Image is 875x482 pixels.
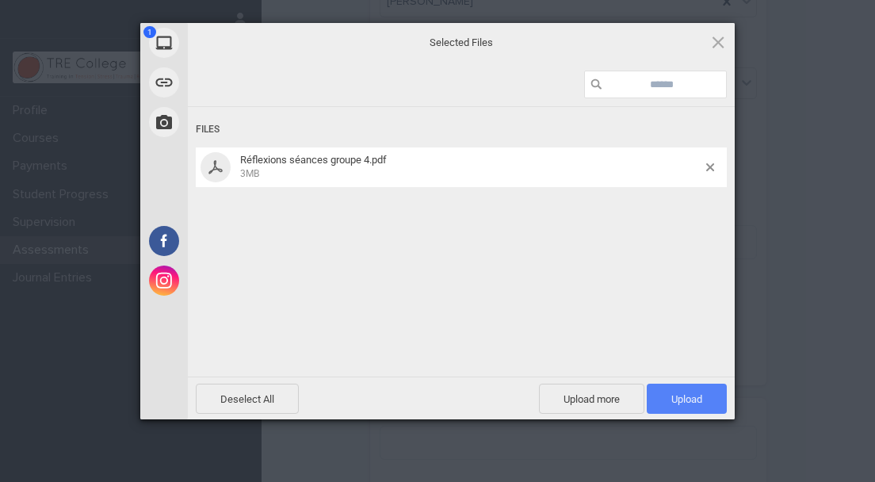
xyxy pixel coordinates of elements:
div: Web Search [140,142,331,182]
span: Réflexions séances groupe 4.pdf [235,154,706,180]
span: Deselect All [196,384,299,414]
div: Unsplash [140,182,331,221]
span: 3MB [240,168,259,179]
span: Upload [647,384,727,414]
div: My Device [140,23,331,63]
span: Click here or hit ESC to close picker [709,33,727,51]
span: 1 [143,26,156,38]
div: Facebook [140,221,331,261]
span: Upload more [539,384,644,414]
span: Selected Files [303,36,620,50]
div: Files [196,115,727,144]
div: Take Photo [140,102,331,142]
div: Link (URL) [140,63,331,102]
div: Instagram [140,261,331,300]
span: Upload [671,393,702,405]
span: Réflexions séances groupe 4.pdf [240,154,387,166]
